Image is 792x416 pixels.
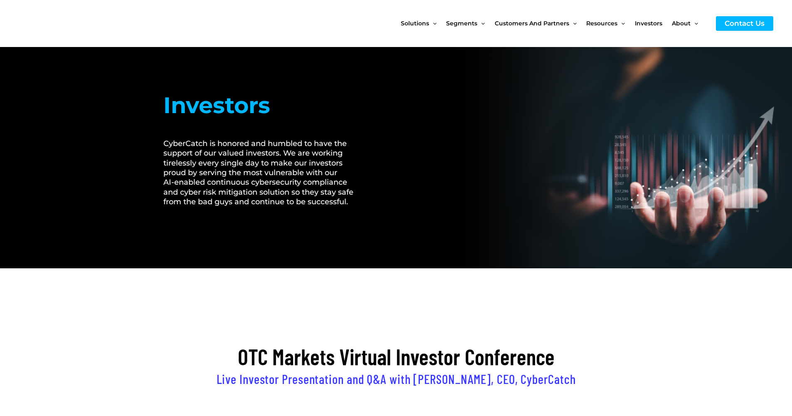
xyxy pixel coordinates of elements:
[617,6,625,41] span: Menu Toggle
[163,371,629,387] h2: Live Investor Presentation and Q&A with [PERSON_NAME], CEO, CyberCatch
[691,6,698,41] span: Menu Toggle
[401,6,708,41] nav: Site Navigation: New Main Menu
[163,89,363,122] h1: Investors
[586,6,617,41] span: Resources
[477,6,485,41] span: Menu Toggle
[635,6,672,41] a: Investors
[635,6,662,41] span: Investors
[163,342,629,371] h2: OTC Markets Virtual Investor Conference
[569,6,577,41] span: Menu Toggle
[401,6,429,41] span: Solutions
[495,6,569,41] span: Customers and Partners
[429,6,437,41] span: Menu Toggle
[446,6,477,41] span: Segments
[716,16,773,31] a: Contact Us
[15,6,114,41] img: CyberCatch
[163,139,363,207] h2: CyberCatch is honored and humbled to have the support of our valued investors. We are working tir...
[672,6,691,41] span: About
